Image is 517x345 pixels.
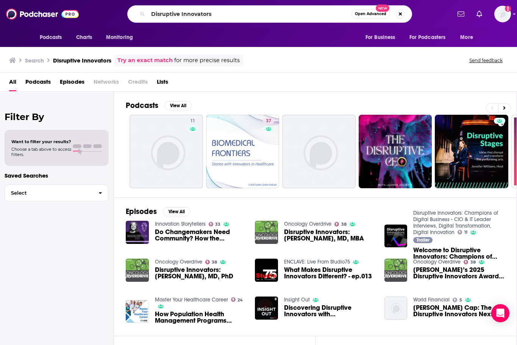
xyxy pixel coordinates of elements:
span: Disruptive Innovators: [PERSON_NAME], MD, MBA [284,229,375,242]
button: open menu [34,30,72,45]
span: 11 [190,117,195,125]
span: Podcasts [40,32,62,43]
span: 11 [464,231,467,234]
span: [PERSON_NAME]’s 2025 Disruptive Innovators Awards Reception, Presented at ASCO [413,267,505,279]
button: open menu [360,30,405,45]
a: Show notifications dropdown [455,8,467,20]
span: Monitoring [106,32,133,43]
span: Networks [94,76,119,91]
img: User Profile [494,6,511,22]
img: Do Changemakers Need Community? How the Disruptive Innovators [126,221,149,244]
button: View All [163,207,190,216]
h2: Episodes [126,207,157,216]
span: 37 [266,117,271,125]
a: Discovering Disruptive Innovators with Andrew Leary [284,304,375,317]
a: Disruptive Innovators: Champions of Digital Business - CIO & IT Leader Interviews, Digital Transf... [413,210,498,236]
a: 11 [458,230,467,234]
h3: Search [25,57,44,64]
button: Select [5,184,109,201]
button: open menu [455,30,483,45]
a: 37 [263,118,274,124]
a: Try an exact match [117,56,173,65]
a: Do Changemakers Need Community? How the Disruptive Innovators [155,229,246,242]
div: Open Intercom Messenger [491,304,509,322]
span: 5 [459,298,462,302]
p: Saved Searches [5,172,109,179]
a: ENCLAVE: Live From Studio75 [284,259,350,265]
a: Healio’s 2025 Disruptive Innovators Awards Reception, Presented at ASCO [413,267,505,279]
h2: Filter By [5,111,109,122]
a: 38 [334,222,347,226]
a: Oncology Overdrive [284,221,331,227]
a: 5 [453,298,462,302]
button: Send feedback [467,57,505,64]
span: Trailer [417,238,430,242]
span: 38 [212,261,217,264]
img: What Makes Disruptive Innovators Different? - ep.013 [255,259,278,282]
img: Podchaser - Follow, Share and Rate Podcasts [6,7,79,21]
button: Show profile menu [494,6,511,22]
span: 38 [470,261,476,264]
img: Welcome to Disruptive Innovators: Champions of Digital Business [384,225,408,248]
span: Want to filter your results? [11,139,71,144]
a: All [9,76,16,91]
h2: Podcasts [126,101,158,110]
img: Disruptive Innovators: Edward S. Kim, MD, MBA [255,221,278,244]
span: 24 [237,298,243,302]
svg: Add a profile image [505,6,511,12]
a: Oncology Overdrive [155,259,202,265]
a: SMID Cap: The Disruptive Innovators Next Door [413,304,505,317]
span: Logged in as vjacobi [494,6,511,22]
a: Episodes [60,76,84,91]
h3: Disruptive Innovators [53,57,111,64]
a: Disruptive Innovators: Edward S. Kim, MD, MBA [284,229,375,242]
span: For Podcasters [409,32,446,43]
span: Discovering Disruptive Innovators with [PERSON_NAME] [284,304,375,317]
a: Show notifications dropdown [473,8,485,20]
a: 11 [130,115,203,188]
a: World Financial [413,297,450,303]
a: Innovation Storytellers [155,221,206,227]
button: View All [164,101,192,110]
a: 11 [187,118,198,124]
span: Charts [76,32,92,43]
a: EpisodesView All [126,207,190,216]
img: SMID Cap: The Disruptive Innovators Next Door [384,297,408,320]
a: Oncology Overdrive [413,259,461,265]
button: open menu [101,30,143,45]
input: Search podcasts, credits, & more... [148,8,351,20]
a: Lists [157,76,168,91]
a: Insight Out [284,297,310,303]
a: Charts [71,30,97,45]
a: Welcome to Disruptive Innovators: Champions of Digital Business [413,247,505,260]
a: Podcasts [25,76,51,91]
span: [PERSON_NAME] Cap: The Disruptive Innovators Next Door [413,304,505,317]
a: How Population Health Management Programs Create Disruptive Innovators [155,311,246,324]
a: 24 [231,297,243,302]
button: open menu [405,30,457,45]
a: 38 [464,260,476,264]
div: Search podcasts, credits, & more... [127,5,412,23]
img: Discovering Disruptive Innovators with Andrew Leary [255,297,278,320]
span: Disruptive Innovators: [PERSON_NAME], MD, PhD [155,267,246,279]
span: For Business [365,32,395,43]
a: What Makes Disruptive Innovators Different? - ep.013 [284,267,375,279]
a: Disruptive Innovators: VK Gadi, MD, PhD [155,267,246,279]
a: 33 [209,222,221,226]
a: 37 [206,115,280,188]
